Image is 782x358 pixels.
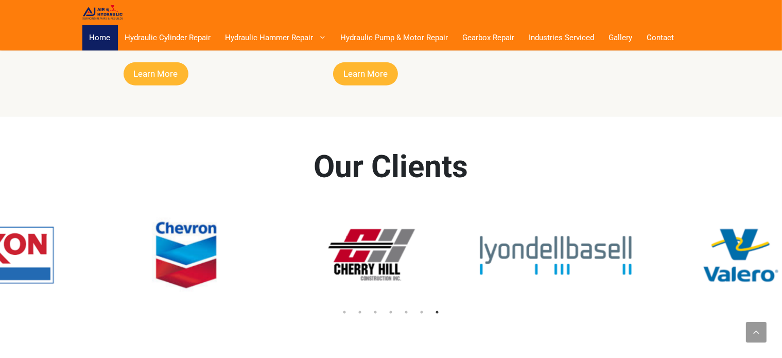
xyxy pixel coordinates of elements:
[102,60,111,68] img: tab_keywords_by_traffic_grey.svg
[118,25,218,50] a: Hydraulic Cylinder Repair
[746,322,767,343] a: Scroll back to top
[27,27,113,35] div: Domain: [DOMAIN_NAME]
[386,307,396,317] button: 4 of 2
[82,148,700,185] h2: Our Clients
[602,25,640,50] a: Gallery
[417,307,427,317] button: 6 of 2
[402,307,412,317] button: 5 of 2
[355,307,366,317] button: 2 of 2
[16,27,25,35] img: website_grey.svg
[456,25,522,50] a: Gearbox Repair
[82,25,118,50] a: Home
[218,25,334,50] a: Hydraulic Hammer Repair
[371,307,381,317] button: 3 of 2
[39,61,92,67] div: Domain Overview
[340,307,350,317] button: 1 of 2
[29,16,50,25] div: v 4.0.25
[334,25,456,50] a: Hydraulic Pump & Motor Repair
[114,61,173,67] div: Keywords by Traffic
[16,16,25,25] img: logo_orange.svg
[432,307,443,317] button: 7 of 2
[522,25,602,50] a: Industries Serviced
[124,62,188,86] a: Learn More
[28,60,36,68] img: tab_domain_overview_orange.svg
[333,62,398,86] a: Learn More
[640,25,682,50] a: Contact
